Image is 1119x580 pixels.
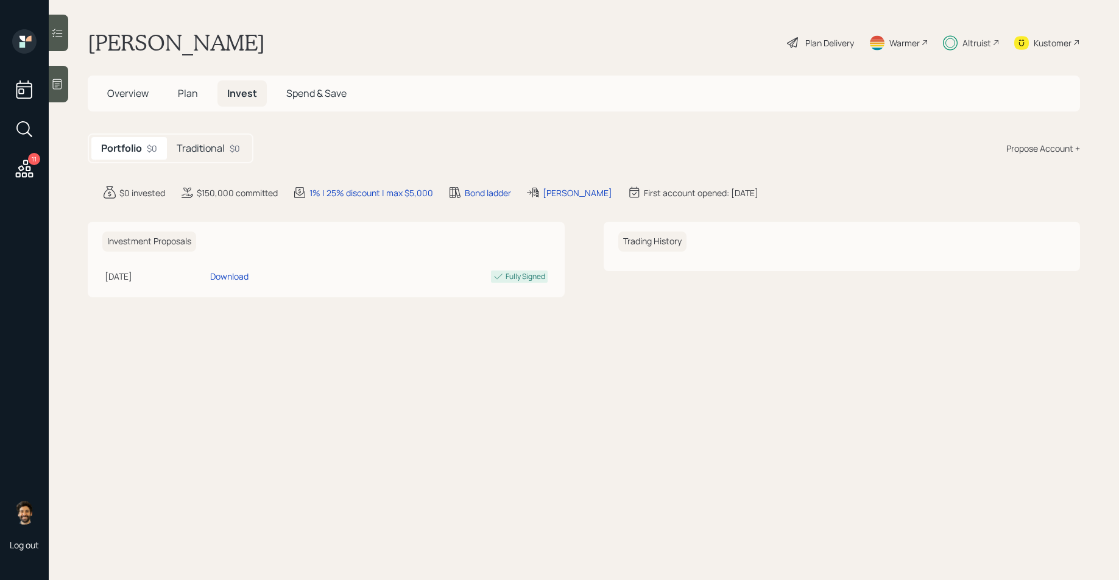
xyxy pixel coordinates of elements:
[102,232,196,252] h6: Investment Proposals
[286,87,347,100] span: Spend & Save
[506,271,545,282] div: Fully Signed
[309,186,433,199] div: 1% | 25% discount | max $5,000
[465,186,511,199] div: Bond ladder
[197,186,278,199] div: $150,000 committed
[1034,37,1071,49] div: Kustomer
[1006,142,1080,155] div: Propose Account +
[12,500,37,525] img: eric-schwartz-headshot.png
[119,186,165,199] div: $0 invested
[10,539,39,551] div: Log out
[107,87,149,100] span: Overview
[178,87,198,100] span: Plan
[962,37,991,49] div: Altruist
[227,87,257,100] span: Invest
[230,142,240,155] div: $0
[805,37,854,49] div: Plan Delivery
[177,143,225,154] h5: Traditional
[543,186,612,199] div: [PERSON_NAME]
[618,232,687,252] h6: Trading History
[644,186,758,199] div: First account opened: [DATE]
[210,270,249,283] div: Download
[889,37,920,49] div: Warmer
[105,270,205,283] div: [DATE]
[101,143,142,154] h5: Portfolio
[88,29,265,56] h1: [PERSON_NAME]
[147,142,157,155] div: $0
[28,153,40,165] div: 11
